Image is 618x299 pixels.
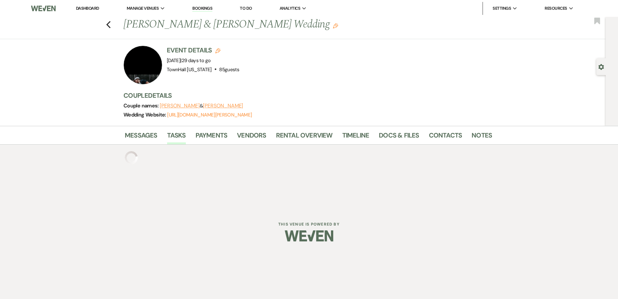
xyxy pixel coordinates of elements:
[196,130,228,144] a: Payments
[182,57,211,64] span: 29 days to go
[31,2,56,15] img: Weven Logo
[123,17,413,32] h1: [PERSON_NAME] & [PERSON_NAME] Wedding
[203,103,243,108] button: [PERSON_NAME]
[123,111,167,118] span: Wedding Website:
[160,103,243,109] span: &
[219,66,239,73] span: 85 guests
[333,23,338,28] button: Edit
[160,103,200,108] button: [PERSON_NAME]
[123,91,485,100] h3: Couple Details
[379,130,419,144] a: Docs & Files
[125,130,157,144] a: Messages
[180,57,210,64] span: |
[429,130,462,144] a: Contacts
[76,6,99,11] a: Dashboard
[167,66,212,73] span: TownHall [US_STATE]
[167,57,210,64] span: [DATE]
[192,6,212,12] a: Bookings
[342,130,369,144] a: Timeline
[127,5,159,12] span: Manage Venues
[493,5,511,12] span: Settings
[285,225,333,247] img: Weven Logo
[167,46,239,55] h3: Event Details
[545,5,567,12] span: Resources
[237,130,266,144] a: Vendors
[280,5,300,12] span: Analytics
[472,130,492,144] a: Notes
[598,63,604,70] button: Open lead details
[167,130,186,144] a: Tasks
[276,130,333,144] a: Rental Overview
[167,112,252,118] a: [URL][DOMAIN_NAME][PERSON_NAME]
[240,6,252,11] a: To Do
[125,151,138,164] img: loading spinner
[123,102,160,109] span: Couple names:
